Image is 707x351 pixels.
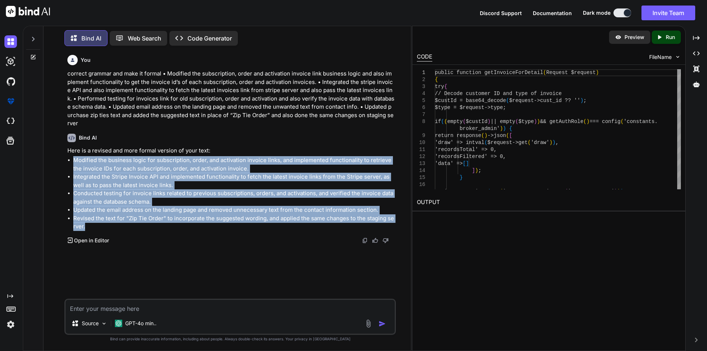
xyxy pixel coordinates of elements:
[590,119,620,124] span: === config
[518,119,534,124] span: $type
[364,319,373,328] img: attachment
[617,189,620,194] span: )
[417,53,432,62] div: CODE
[586,119,589,124] span: )
[460,175,462,180] span: }
[417,153,425,160] div: 12
[417,90,425,97] div: 4
[73,214,394,231] li: Revised the text for "Zip Tie Order" to incorporate the suggested wording, and applied the same c...
[480,9,522,17] button: Discord Support
[115,320,122,327] img: GPT-4o mini
[417,76,425,83] div: 2
[537,119,540,124] span: )
[417,118,425,125] div: 8
[187,34,232,43] p: Code Generator
[515,119,518,124] span: (
[4,75,17,88] img: githubDark
[546,70,595,76] span: Request $request
[417,181,425,188] div: 16
[534,119,537,124] span: )
[447,119,462,124] span: empty
[6,6,50,17] img: Bind AI
[478,168,481,173] span: ;
[64,336,396,342] p: Bind can provide inaccurate information, including about people. Always double-check its answers....
[417,146,425,153] div: 11
[462,161,465,166] span: [
[435,84,444,89] span: try
[435,147,497,152] span: 'recordsTotal' => 0,
[509,126,512,131] span: {
[580,98,583,103] span: )
[417,97,425,104] div: 5
[615,34,622,41] img: preview
[4,115,17,127] img: cloudideIcon
[417,139,425,146] div: 10
[441,119,444,124] span: (
[417,104,425,111] div: 6
[417,188,425,195] div: 17
[487,133,506,138] span: ->json
[490,189,500,194] span: env
[488,119,490,124] span: )
[417,167,425,174] div: 14
[73,206,394,214] li: Updated the email address on the landing page and removed unnecessary text from the contact infor...
[641,6,695,20] button: Invite Team
[372,238,378,243] img: like
[101,320,107,327] img: Pick Models
[583,119,586,124] span: (
[435,119,441,124] span: if
[67,147,394,155] p: Here is a revised and more formal version of your text:
[444,119,447,124] span: (
[614,189,617,194] span: )
[417,69,425,76] div: 1
[435,154,506,159] span: 'recordsFiltered' => 0,
[462,119,465,124] span: (
[125,320,156,327] p: GPT-4o min..
[503,189,565,194] span: 'STRIPE_SECRET', env
[379,320,386,327] img: icon
[81,34,101,43] p: Bind AI
[472,168,475,173] span: ]
[531,140,549,145] span: 'draw'
[435,133,481,138] span: return response
[466,119,488,124] span: $custId
[649,53,672,61] span: FileName
[500,126,503,131] span: )
[675,54,681,60] img: chevron down
[4,35,17,48] img: darkChat
[506,98,509,103] span: (
[666,34,675,41] p: Run
[466,161,469,166] span: ]
[435,77,438,83] span: {
[435,105,506,110] span: $type = $request->type;
[623,119,657,124] span: 'constants.
[435,161,463,166] span: 'data' =>
[435,98,506,103] span: $custId = base64_decode
[623,189,626,194] span: ;
[620,119,623,124] span: (
[435,91,562,96] span: // Decode customer ID and type of invoice
[583,98,586,103] span: ;
[417,174,425,181] div: 15
[484,140,487,145] span: (
[481,133,484,138] span: (
[583,9,611,17] span: Dark mode
[128,34,161,43] p: Web Search
[412,194,685,211] h2: OUTPUT
[417,83,425,90] div: 3
[435,140,484,145] span: 'draw' => intval
[540,119,583,124] span: && getAuthRole
[506,133,509,138] span: (
[444,84,447,89] span: {
[596,70,599,76] span: )
[487,140,527,145] span: $request->get
[568,189,614,194] span: 'STRIPE_SECRET'
[480,10,522,16] span: Discord Support
[362,238,368,243] img: copy
[4,55,17,68] img: darkAi-studio
[73,189,394,206] li: Conducted testing for invoice links related to previous subscriptions, orders, and activations, a...
[484,133,487,138] span: )
[73,156,394,173] li: Modified the business logic for subscription, order, and activation invoice links, and implemente...
[500,189,503,194] span: (
[79,134,97,141] h6: Bind AI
